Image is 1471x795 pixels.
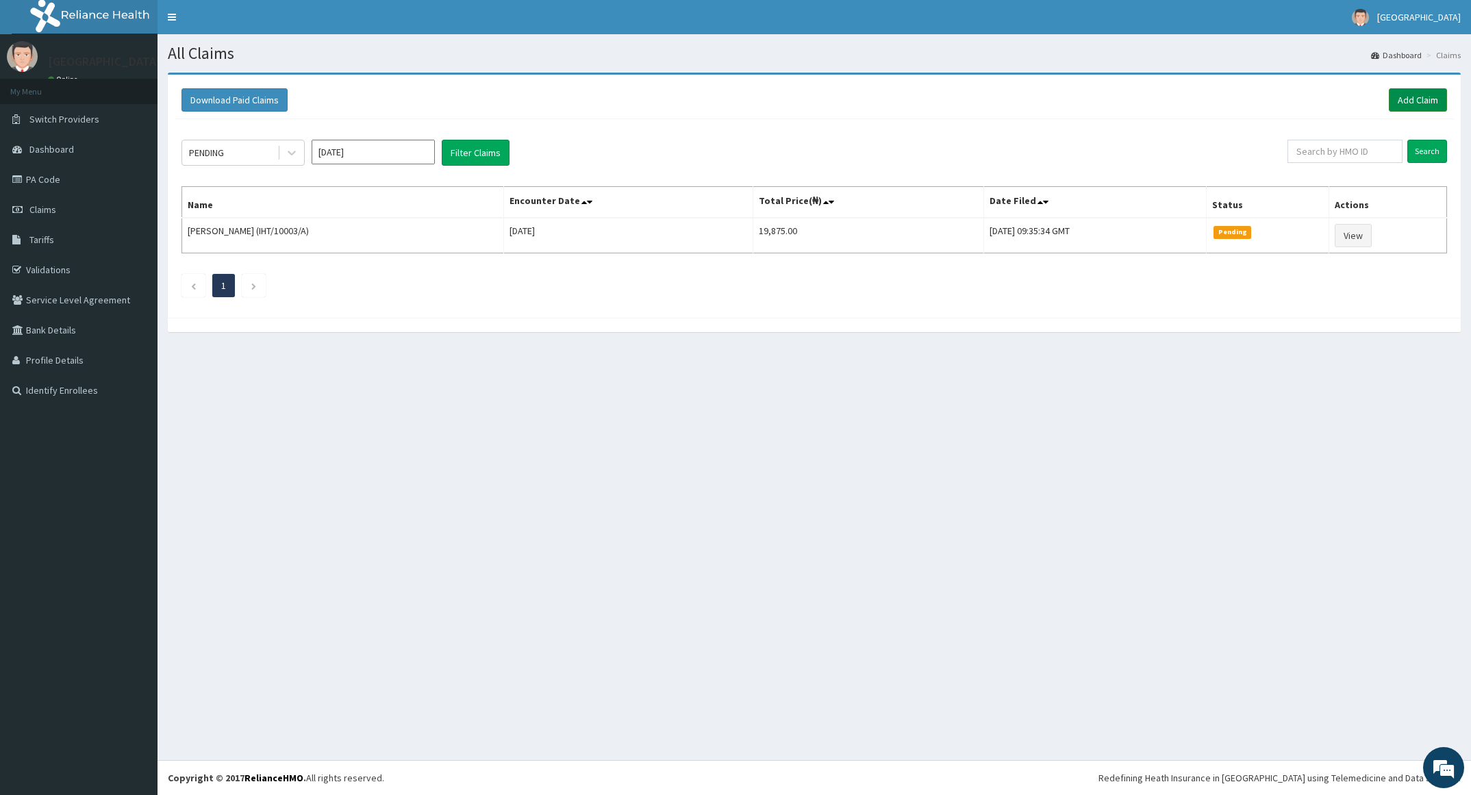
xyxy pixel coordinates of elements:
[29,143,74,155] span: Dashboard
[29,234,54,246] span: Tariffs
[1389,88,1447,112] a: Add Claim
[753,218,984,253] td: 19,875.00
[48,55,161,68] p: [GEOGRAPHIC_DATA]
[753,187,984,218] th: Total Price(₦)
[25,68,55,103] img: d_794563401_company_1708531726252_794563401
[1423,49,1461,61] li: Claims
[984,218,1207,253] td: [DATE] 09:35:34 GMT
[225,7,257,40] div: Minimize live chat window
[1329,187,1446,218] th: Actions
[251,279,257,292] a: Next page
[1371,49,1422,61] a: Dashboard
[1207,187,1329,218] th: Status
[1098,771,1461,785] div: Redefining Heath Insurance in [GEOGRAPHIC_DATA] using Telemedicine and Data Science!
[79,173,189,311] span: We're online!
[48,75,81,84] a: Online
[158,760,1471,795] footer: All rights reserved.
[504,218,753,253] td: [DATE]
[1335,224,1372,247] a: View
[182,218,504,253] td: [PERSON_NAME] (IHT/10003/A)
[1287,140,1403,163] input: Search by HMO ID
[189,146,224,160] div: PENDING
[504,187,753,218] th: Encounter Date
[244,772,303,784] a: RelianceHMO
[29,113,99,125] span: Switch Providers
[1407,140,1447,163] input: Search
[71,77,230,94] div: Chat with us now
[168,45,1461,62] h1: All Claims
[442,140,510,166] button: Filter Claims
[182,187,504,218] th: Name
[1352,9,1369,26] img: User Image
[7,41,38,72] img: User Image
[1377,11,1461,23] span: [GEOGRAPHIC_DATA]
[7,374,261,422] textarea: Type your message and hit 'Enter'
[312,140,435,164] input: Select Month and Year
[168,772,306,784] strong: Copyright © 2017 .
[1214,226,1251,238] span: Pending
[984,187,1207,218] th: Date Filed
[190,279,197,292] a: Previous page
[221,279,226,292] a: Page 1 is your current page
[29,203,56,216] span: Claims
[181,88,288,112] button: Download Paid Claims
